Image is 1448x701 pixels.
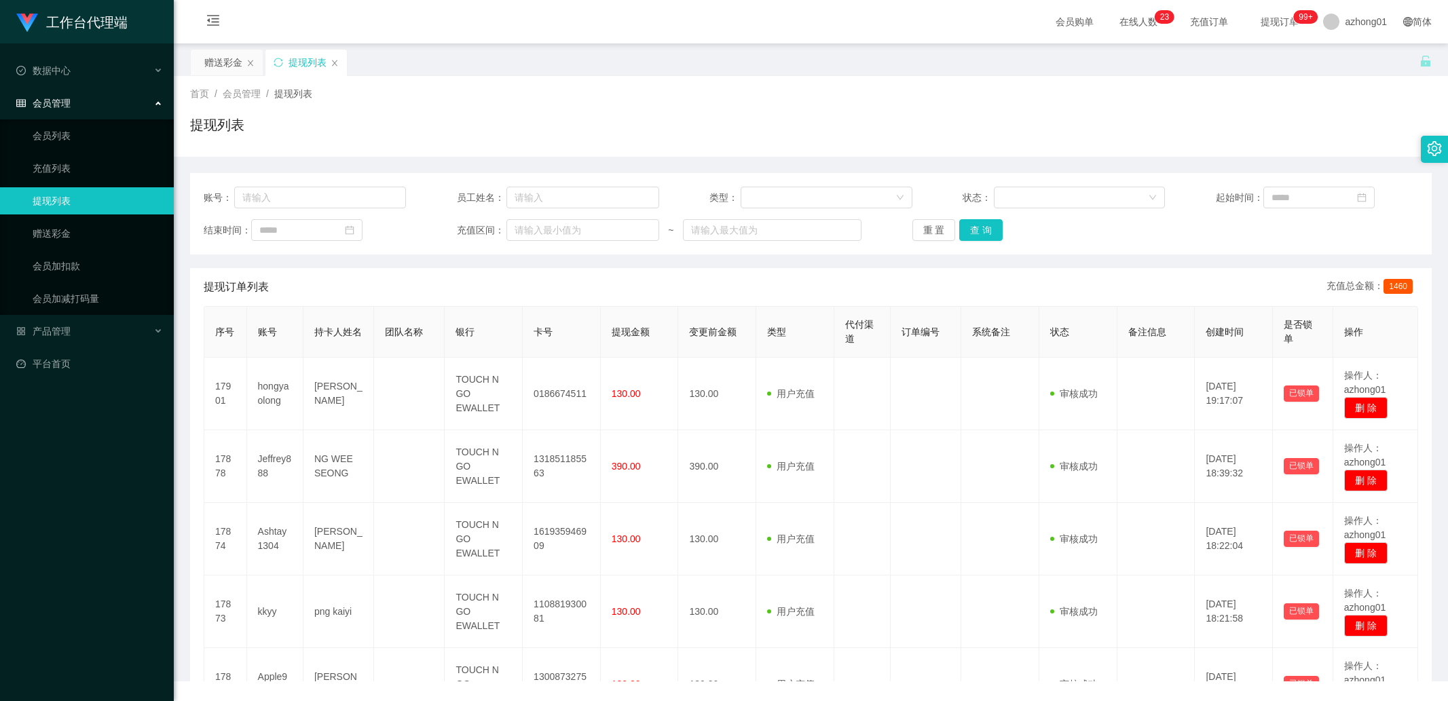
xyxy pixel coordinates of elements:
[1326,279,1418,295] div: 充值总金额：
[534,326,553,337] span: 卡号
[523,503,601,575] td: 161935946909
[678,503,756,575] td: 130.00
[1050,679,1098,689] span: 审核成功
[683,219,861,241] input: 请输入最大值为
[1050,533,1098,544] span: 审核成功
[1344,442,1386,468] span: 操作人：azhong01
[246,59,255,67] i: 图标: close
[204,358,247,430] td: 17901
[46,1,128,44] h1: 工作台代理端
[1195,575,1273,648] td: [DATE] 18:21:58
[274,88,312,99] span: 提现列表
[972,326,1010,337] span: 系统备注
[1344,470,1388,491] button: 删 除
[1344,326,1363,337] span: 操作
[204,50,242,75] div: 赠送彩金
[1195,503,1273,575] td: [DATE] 18:22:04
[767,679,815,689] span: 用户充值
[190,88,209,99] span: 首页
[659,223,683,238] span: ~
[16,98,26,108] i: 图标: table
[16,98,71,109] span: 会员管理
[33,155,163,182] a: 充值列表
[767,388,815,399] span: 用户充值
[204,503,247,575] td: 17874
[190,1,236,44] i: 图标: menu-fold
[767,606,815,617] span: 用户充值
[912,219,956,241] button: 重 置
[1293,10,1318,24] sup: 980
[457,191,506,205] span: 员工姓名：
[896,193,904,203] i: 图标: down
[963,191,994,205] span: 状态：
[523,575,601,648] td: 110881930081
[1216,191,1263,205] span: 起始时间：
[612,533,641,544] span: 130.00
[1284,531,1319,547] button: 已锁单
[247,358,303,430] td: hongyaolong
[215,326,234,337] span: 序号
[247,575,303,648] td: kkyy
[1050,461,1098,472] span: 审核成功
[16,350,163,377] a: 图标: dashboard平台首页
[223,88,261,99] span: 会员管理
[345,225,354,235] i: 图标: calendar
[215,88,217,99] span: /
[612,679,641,689] span: 130.00
[1284,319,1312,344] span: 是否锁单
[16,16,128,27] a: 工作台代理端
[612,326,650,337] span: 提现金额
[1344,660,1386,685] span: 操作人：azhong01
[33,187,163,214] a: 提现列表
[1284,676,1319,692] button: 已锁单
[1344,370,1386,395] span: 操作人：azhong01
[767,461,815,472] span: 用户充值
[506,219,659,241] input: 请输入最小值为
[16,65,71,76] span: 数据中心
[1050,388,1098,399] span: 审核成功
[266,88,269,99] span: /
[959,219,1003,241] button: 查 询
[303,503,374,575] td: [PERSON_NAME]
[678,430,756,503] td: 390.00
[767,533,815,544] span: 用户充值
[204,279,269,295] span: 提现订单列表
[506,187,659,208] input: 请输入
[1128,326,1166,337] span: 备注信息
[234,187,406,208] input: 请输入
[314,326,362,337] span: 持卡人姓名
[1254,17,1305,26] span: 提现订单
[845,319,874,344] span: 代付渠道
[1419,55,1432,67] i: 图标: unlock
[185,651,1437,665] div: 2021
[1050,606,1098,617] span: 审核成功
[16,14,38,33] img: logo.9652507e.png
[33,285,163,312] a: 会员加减打码量
[902,326,940,337] span: 订单编号
[1357,193,1367,202] i: 图标: calendar
[190,115,244,135] h1: 提现列表
[1050,326,1069,337] span: 状态
[247,503,303,575] td: Ashtay1304
[16,326,71,337] span: 产品管理
[331,59,339,67] i: 图标: close
[1284,603,1319,620] button: 已锁单
[1284,385,1319,402] button: 已锁单
[16,66,26,75] i: 图标: check-circle-o
[204,191,234,205] span: 账号：
[523,358,601,430] td: 0186674511
[385,326,423,337] span: 团队名称
[1195,430,1273,503] td: [DATE] 18:39:32
[1344,397,1388,419] button: 删 除
[204,223,251,238] span: 结束时间：
[612,606,641,617] span: 130.00
[204,430,247,503] td: 17878
[258,326,277,337] span: 账号
[1206,326,1244,337] span: 创建时间
[445,575,523,648] td: TOUCH N GO EWALLET
[523,430,601,503] td: 131851185563
[1427,141,1442,156] i: 图标: setting
[689,326,737,337] span: 变更前金额
[1403,17,1413,26] i: 图标: global
[767,326,786,337] span: 类型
